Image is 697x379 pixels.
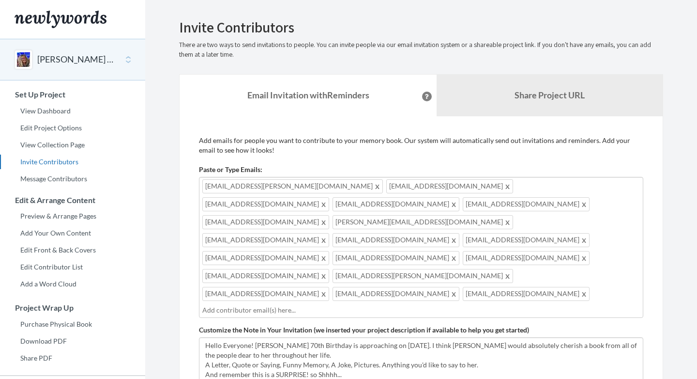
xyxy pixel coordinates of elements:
[333,197,459,211] span: [EMAIL_ADDRESS][DOMAIN_NAME]
[463,287,590,301] span: [EMAIL_ADDRESS][DOMAIN_NAME]
[15,11,106,28] img: Newlywords logo
[202,233,329,247] span: [EMAIL_ADDRESS][DOMAIN_NAME]
[0,90,145,99] h3: Set Up Project
[37,53,116,66] button: [PERSON_NAME] 70th Birthday
[199,165,262,174] label: Paste or Type Emails:
[463,233,590,247] span: [EMAIL_ADDRESS][DOMAIN_NAME]
[247,90,369,100] strong: Email Invitation with Reminders
[202,215,329,229] span: [EMAIL_ADDRESS][DOMAIN_NAME]
[202,179,383,193] span: [EMAIL_ADDRESS][PERSON_NAME][DOMAIN_NAME]
[179,19,663,35] h2: Invite Contributors
[333,269,513,283] span: [EMAIL_ADDRESS][PERSON_NAME][DOMAIN_NAME]
[0,303,145,312] h3: Project Wrap Up
[202,251,329,265] span: [EMAIL_ADDRESS][DOMAIN_NAME]
[0,196,145,205] h3: Edit & Arrange Content
[515,90,585,100] b: Share Project URL
[199,136,643,155] p: Add emails for people you want to contribute to your memory book. Our system will automatically s...
[202,197,329,211] span: [EMAIL_ADDRESS][DOMAIN_NAME]
[463,251,590,265] span: [EMAIL_ADDRESS][DOMAIN_NAME]
[333,233,459,247] span: [EMAIL_ADDRESS][DOMAIN_NAME]
[333,287,459,301] span: [EMAIL_ADDRESS][DOMAIN_NAME]
[333,215,513,229] span: [PERSON_NAME][EMAIL_ADDRESS][DOMAIN_NAME]
[463,197,590,211] span: [EMAIL_ADDRESS][DOMAIN_NAME]
[202,305,640,316] input: Add contributor email(s) here...
[202,287,329,301] span: [EMAIL_ADDRESS][DOMAIN_NAME]
[386,179,513,193] span: [EMAIL_ADDRESS][DOMAIN_NAME]
[333,251,459,265] span: [EMAIL_ADDRESS][DOMAIN_NAME]
[202,269,329,283] span: [EMAIL_ADDRESS][DOMAIN_NAME]
[179,40,663,60] p: There are two ways to send invitations to people. You can invite people via our email invitation ...
[199,325,529,335] label: Customize the Note in Your Invitation (we inserted your project description if available to help ...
